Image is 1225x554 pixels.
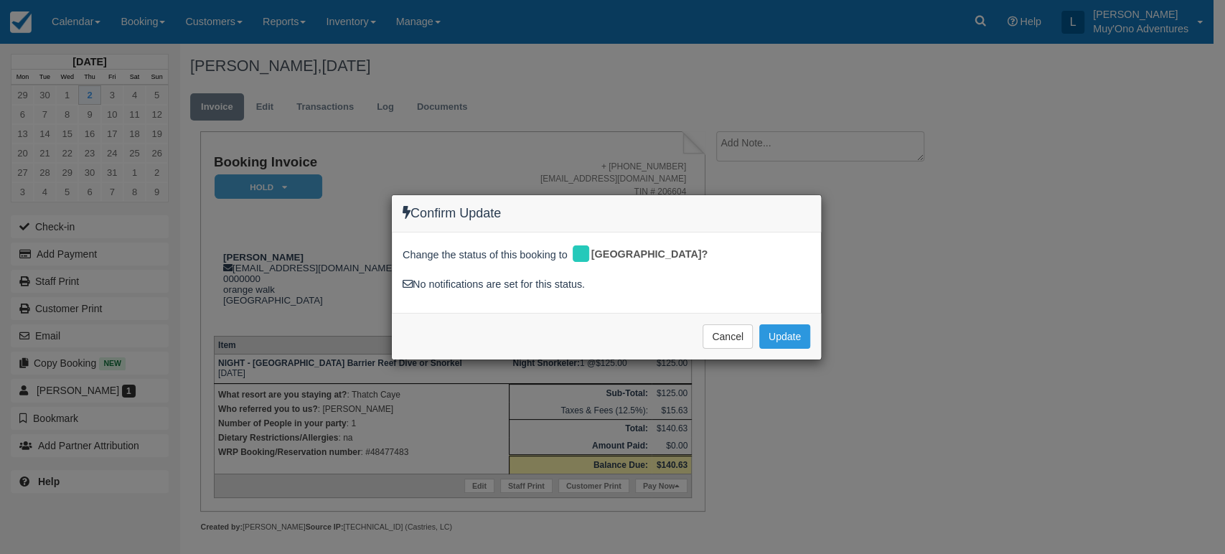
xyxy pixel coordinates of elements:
[403,248,568,266] span: Change the status of this booking to
[403,277,810,292] div: No notifications are set for this status.
[703,324,753,349] button: Cancel
[571,243,718,266] div: [GEOGRAPHIC_DATA]?
[759,324,810,349] button: Update
[403,206,810,221] h4: Confirm Update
